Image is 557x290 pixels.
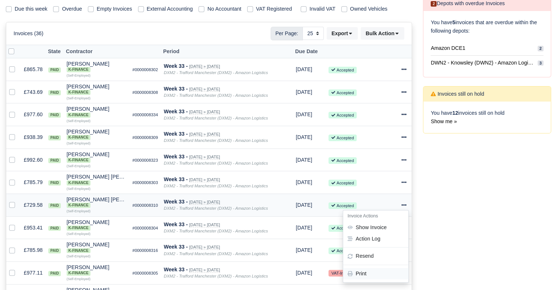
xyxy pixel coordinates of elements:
[309,5,335,13] label: Invalid VAT
[67,174,127,185] div: [PERSON_NAME] [PERSON_NAME]
[67,74,90,77] small: (Self-Employed)
[133,113,158,117] small: #0000008334
[67,84,127,95] div: [PERSON_NAME] K-Finance
[67,113,90,118] span: K-Finance
[296,66,312,72] span: 10 hours from now
[164,70,268,75] i: DXM2 - Trafford Manchester (DXM2) - Amazon Logistics
[21,126,45,149] td: £938.39
[423,102,551,133] div: You have invoices still on hold
[296,111,312,117] span: 10 hours from now
[452,110,458,116] strong: 12
[164,184,268,188] i: DXM2 - Trafford Manchester (DXM2) - Amazon Logistics
[67,152,127,163] div: [PERSON_NAME]
[67,106,127,117] div: [PERSON_NAME]
[67,209,90,213] small: (Self-Employed)
[67,248,90,253] span: K-Finance
[45,45,63,58] th: State
[62,5,82,13] label: Overdue
[328,67,357,73] small: Accepted
[327,27,361,40] div: Export
[164,274,268,278] i: DXM2 - Trafford Manchester (DXM2) - Amazon Logistics
[431,44,465,52] span: Amazon DCE1
[48,248,60,253] span: paid
[164,206,268,210] i: DXM2 - Trafford Manchester (DXM2) - Amazon Logistics
[48,158,60,163] span: paid
[21,103,45,126] td: £977.60
[164,63,187,69] strong: Week 33 -
[164,93,268,98] i: DXM2 - Trafford Manchester (DXM2) - Amazon Logistics
[133,90,158,95] small: #0000008308
[328,270,355,276] small: VAT-Invalid
[67,67,90,72] span: K-Finance
[67,129,127,140] div: [PERSON_NAME] K-Finance
[189,87,220,92] small: [DATE] » [DATE]
[67,242,127,253] div: [PERSON_NAME] K-Finance
[21,261,45,284] td: £977.11
[164,161,268,165] i: DXM2 - Trafford Manchester (DXM2) - Amazon Logistics
[67,135,90,140] span: K-Finance
[343,268,408,279] a: Print
[164,131,187,137] strong: Week 33 -
[431,91,484,97] h6: Invoices still on hold
[67,158,90,163] span: K-Finance
[67,61,127,72] div: [PERSON_NAME]
[164,116,268,120] i: DXM2 - Trafford Manchester (DXM2) - Amazon Logistics
[189,64,220,69] small: [DATE] » [DATE]
[431,41,543,56] a: Amazon DCE1 2
[189,223,220,227] small: [DATE] » [DATE]
[48,67,60,73] span: paid
[343,222,408,233] a: Show Invoice
[538,46,543,51] span: 2
[328,135,357,141] small: Accepted
[67,242,127,253] div: [PERSON_NAME]
[343,210,408,222] h6: Invoice Actions
[296,202,312,208] span: 10 hours from now
[67,90,90,95] span: K-Finance
[164,86,187,92] strong: Week 33 -
[21,239,45,262] td: £785.98
[133,67,158,72] small: #0000008302
[133,271,158,275] small: #0000008305
[343,250,408,262] button: Resend
[67,197,127,208] div: [PERSON_NAME] [PERSON_NAME]
[189,110,220,114] small: [DATE] » [DATE]
[67,180,90,186] span: K-Finance
[67,119,90,123] small: (Self-Employed)
[431,59,535,67] span: DWN2 - Knowsley (DWN2) - Amazon Logistics (L34 7XL)
[164,138,268,143] i: DXM2 - Trafford Manchester (DXM2) - Amazon Logistics
[328,202,357,209] small: Accepted
[296,247,312,253] span: 10 hours from now
[164,244,187,250] strong: Week 33 -
[64,45,130,58] th: Contractor
[328,247,357,254] small: Accepted
[452,19,455,25] strong: 5
[67,203,90,208] span: K-Finance
[164,109,187,114] strong: Week 33 -
[15,5,47,13] label: Due this week
[21,171,45,194] td: £785.79
[147,5,193,13] label: External Accounting
[133,203,158,208] small: #0000008310
[431,56,543,70] a: DWN2 - Knowsley (DWN2) - Amazon Logistics (L34 7XL) 3
[327,27,358,40] button: Export
[520,255,557,290] div: Chat Widget
[538,60,543,66] span: 3
[67,96,90,100] small: (Self-Employed)
[296,134,312,140] span: 10 hours from now
[67,265,127,276] div: [PERSON_NAME]
[67,220,127,231] div: [PERSON_NAME]
[97,5,132,13] label: Empty Invoices
[328,225,357,231] small: Accepted
[328,89,357,96] small: Accepted
[256,5,292,13] label: VAT Registered
[296,157,312,163] span: 10 hours from now
[21,81,45,103] td: £743.69
[361,27,404,40] button: Bulk Action
[328,180,357,186] small: Accepted
[189,245,220,250] small: [DATE] » [DATE]
[67,142,90,145] small: (Self-Employed)
[164,221,187,227] strong: Week 33 -
[293,45,326,58] th: Due Date
[343,233,408,245] button: Action Log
